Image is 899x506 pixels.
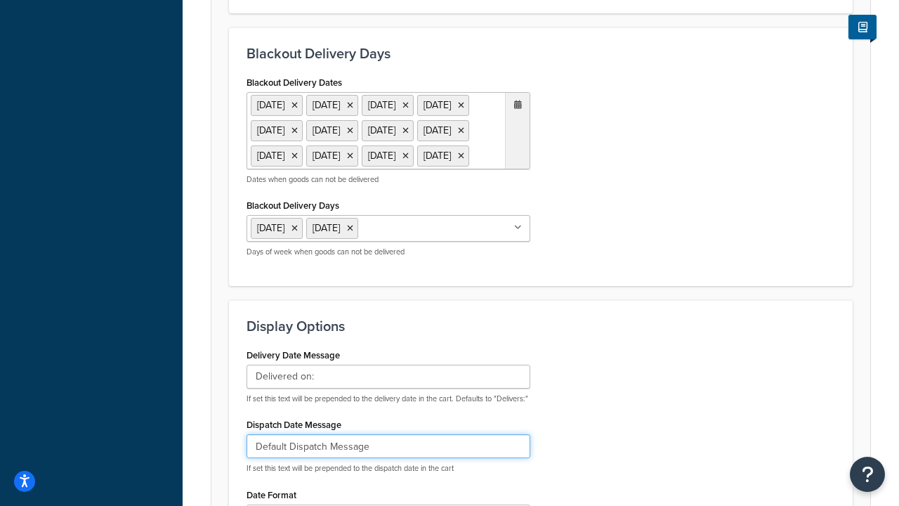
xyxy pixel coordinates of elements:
label: Delivery Date Message [247,350,340,361]
p: Dates when goods can not be delivered [247,174,530,185]
label: Blackout Delivery Days [247,200,339,211]
li: [DATE] [251,95,303,116]
li: [DATE] [362,120,414,141]
span: [DATE] [257,221,284,235]
li: [DATE] [417,145,469,167]
li: [DATE] [306,95,358,116]
li: [DATE] [251,145,303,167]
li: [DATE] [362,145,414,167]
li: [DATE] [306,145,358,167]
input: Delivers: [247,365,530,389]
li: [DATE] [306,120,358,141]
label: Dispatch Date Message [247,420,341,430]
h3: Blackout Delivery Days [247,46,835,61]
button: Open Resource Center [850,457,885,492]
p: If set this text will be prepended to the delivery date in the cart. Defaults to "Delivers:" [247,394,530,404]
span: [DATE] [313,221,340,235]
li: [DATE] [362,95,414,116]
p: Days of week when goods can not be delivered [247,247,530,257]
li: [DATE] [417,95,469,116]
h3: Display Options [247,318,835,334]
label: Blackout Delivery Dates [247,77,342,88]
button: Show Help Docs [848,15,877,39]
li: [DATE] [251,120,303,141]
li: [DATE] [417,120,469,141]
label: Date Format [247,490,296,500]
p: If set this text will be prepended to the dispatch date in the cart [247,463,530,474]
